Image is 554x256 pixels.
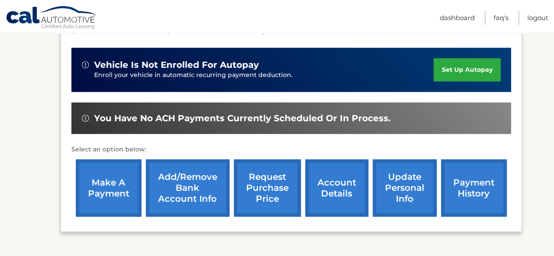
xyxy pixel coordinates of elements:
a: account details [305,159,368,217]
a: update personal info [373,159,437,217]
p: Enroll your vehicle in automatic recurring payment deduction. [94,70,434,80]
span: You have no ACH payments currently scheduled or in process. [94,113,391,124]
a: FAQ's [494,11,508,25]
span: vehicle is not enrolled for autopay [94,60,259,70]
a: request purchase price [234,159,301,217]
a: Cal Automotive [6,6,98,31]
a: Add/Remove bank account info [146,159,229,217]
p: Select an option below: [71,144,511,155]
a: payment history [441,159,507,217]
a: Logout [527,11,548,25]
a: make a payment [76,159,141,217]
a: Dashboard [440,11,475,25]
img: alert-white.svg [82,61,89,68]
img: alert-white.svg [82,115,89,122]
a: set up autopay [434,58,500,81]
